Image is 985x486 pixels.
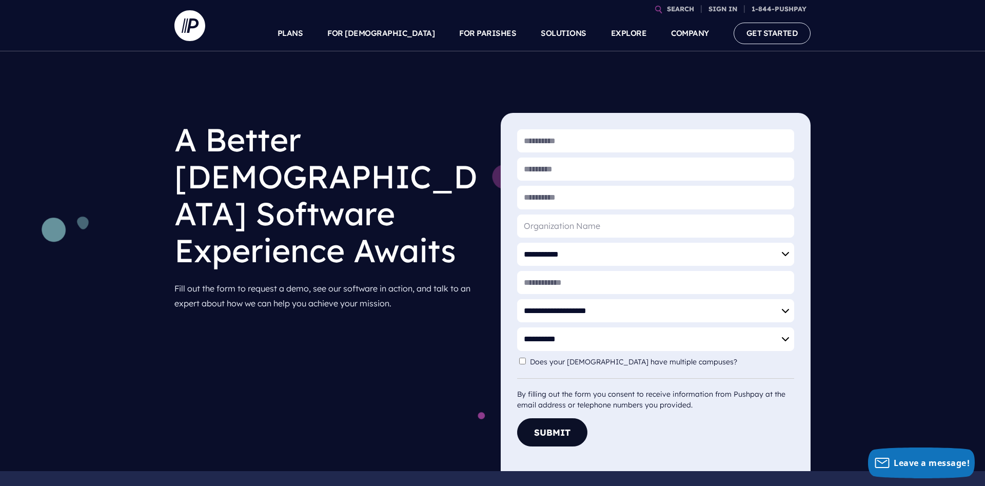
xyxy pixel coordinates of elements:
[517,418,587,446] button: Submit
[868,448,975,478] button: Leave a message!
[459,15,516,51] a: FOR PARISHES
[611,15,647,51] a: EXPLORE
[517,215,794,238] input: Organization Name
[541,15,586,51] a: SOLUTIONS
[174,113,484,277] h1: A Better [DEMOGRAPHIC_DATA] Software Experience Awaits
[671,15,709,51] a: COMPANY
[327,15,435,51] a: FOR [DEMOGRAPHIC_DATA]
[734,23,811,44] a: GET STARTED
[517,378,794,411] div: By filling out the form you consent to receive information from Pushpay at the email address or t...
[530,358,742,366] label: Does your [DEMOGRAPHIC_DATA] have multiple campuses?
[174,277,484,315] p: Fill out the form to request a demo, see our software in action, and talk to an expert about how ...
[894,457,970,469] span: Leave a message!
[278,15,303,51] a: PLANS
